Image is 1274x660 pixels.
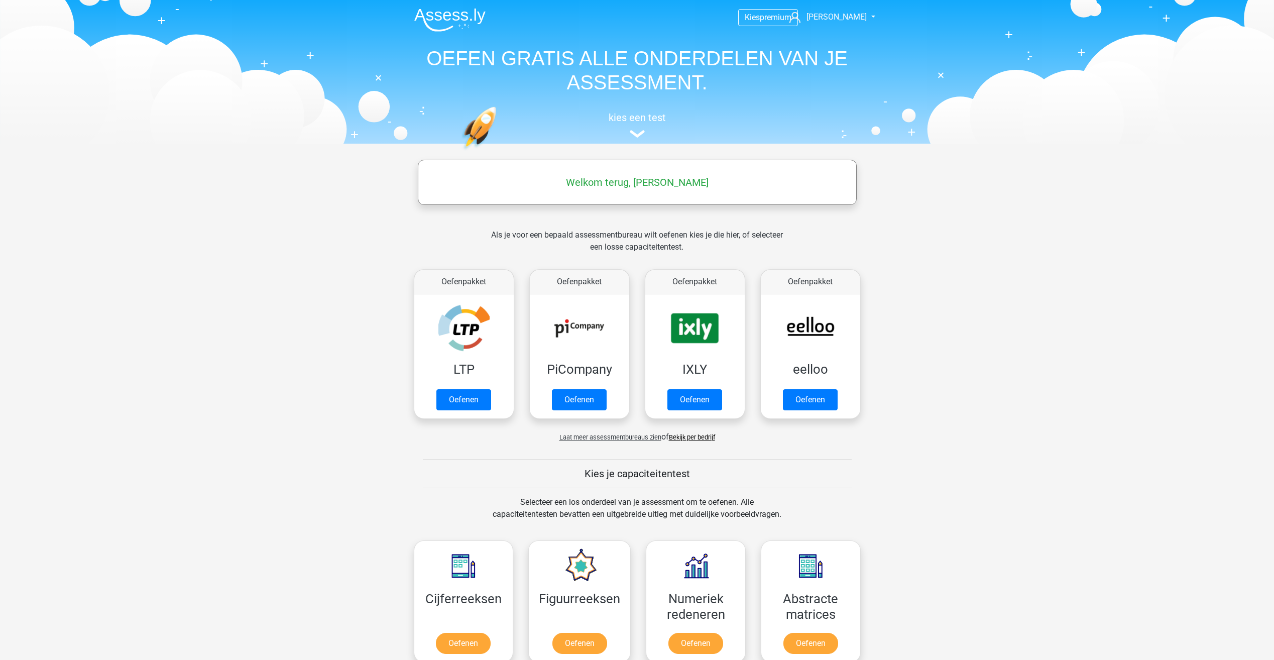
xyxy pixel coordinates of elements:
a: Oefenen [783,389,838,410]
img: oefenen [461,106,535,197]
div: Selecteer een los onderdeel van je assessment om te oefenen. Alle capaciteitentesten bevatten een... [483,496,791,532]
a: Oefenen [436,389,491,410]
a: Oefenen [783,633,838,654]
span: [PERSON_NAME] [806,12,867,22]
a: [PERSON_NAME] [785,11,868,23]
img: assessment [630,130,645,138]
img: Assessly [414,8,486,32]
a: Oefenen [436,633,491,654]
h5: kies een test [406,112,868,124]
a: Kiespremium [739,11,797,24]
a: kies een test [406,112,868,138]
h5: Kies je capaciteitentest [423,468,852,480]
a: Oefenen [552,389,607,410]
a: Oefenen [667,389,722,410]
h1: OEFEN GRATIS ALLE ONDERDELEN VAN JE ASSESSMENT. [406,46,868,94]
a: Oefenen [552,633,607,654]
div: Als je voor een bepaald assessmentbureau wilt oefenen kies je die hier, of selecteer een losse ca... [483,229,791,265]
h5: Welkom terug, [PERSON_NAME] [423,176,852,188]
span: premium [760,13,791,22]
a: Bekijk per bedrijf [669,433,715,441]
div: of [406,423,868,443]
span: Kies [745,13,760,22]
a: Oefenen [668,633,723,654]
span: Laat meer assessmentbureaus zien [559,433,661,441]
